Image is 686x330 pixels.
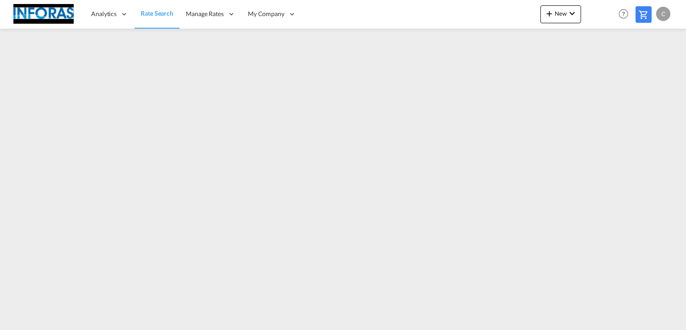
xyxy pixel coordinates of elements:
[567,8,577,19] md-icon: icon-chevron-down
[656,7,670,21] div: C
[13,4,74,24] img: eff75c7098ee11eeb65dd1c63e392380.jpg
[91,9,117,18] span: Analytics
[616,6,631,21] span: Help
[248,9,284,18] span: My Company
[544,10,577,17] span: New
[540,5,581,23] button: icon-plus 400-fgNewicon-chevron-down
[616,6,636,22] div: Help
[186,9,224,18] span: Manage Rates
[544,8,555,19] md-icon: icon-plus 400-fg
[141,9,173,17] span: Rate Search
